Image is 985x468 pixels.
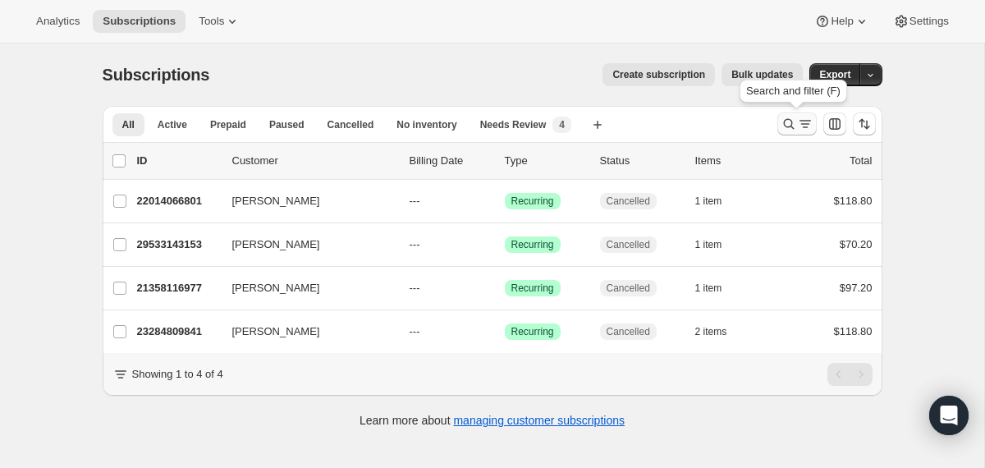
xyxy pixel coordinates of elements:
[410,238,420,250] span: ---
[103,66,210,84] span: Subscriptions
[584,113,611,136] button: Create new view
[511,325,554,338] span: Recurring
[137,320,873,343] div: 23284809841[PERSON_NAME]---SuccessRecurringCancelled2 items$118.80
[695,233,740,256] button: 1 item
[137,190,873,213] div: 22014066801[PERSON_NAME]---SuccessRecurringCancelled1 item$118.80
[453,414,625,427] a: managing customer subscriptions
[834,325,873,337] span: $118.80
[232,280,320,296] span: [PERSON_NAME]
[396,118,456,131] span: No inventory
[695,195,722,208] span: 1 item
[612,68,705,81] span: Create subscription
[909,15,949,28] span: Settings
[695,282,722,295] span: 1 item
[103,15,176,28] span: Subscriptions
[695,320,745,343] button: 2 items
[269,118,305,131] span: Paused
[695,190,740,213] button: 1 item
[607,282,650,295] span: Cancelled
[410,325,420,337] span: ---
[840,238,873,250] span: $70.20
[511,195,554,208] span: Recurring
[883,10,959,33] button: Settings
[831,15,853,28] span: Help
[410,195,420,207] span: ---
[232,323,320,340] span: [PERSON_NAME]
[827,363,873,386] nav: Pagination
[26,10,89,33] button: Analytics
[511,282,554,295] span: Recurring
[132,366,223,383] p: Showing 1 to 4 of 4
[602,63,715,86] button: Create subscription
[804,10,879,33] button: Help
[850,153,872,169] p: Total
[809,63,860,86] button: Export
[232,193,320,209] span: [PERSON_NAME]
[189,10,250,33] button: Tools
[122,118,135,131] span: All
[853,112,876,135] button: Sort the results
[158,118,187,131] span: Active
[695,153,777,169] div: Items
[360,412,625,429] p: Learn more about
[222,319,387,345] button: [PERSON_NAME]
[222,188,387,214] button: [PERSON_NAME]
[480,118,547,131] span: Needs Review
[137,153,873,169] div: IDCustomerBilling DateTypeStatusItemsTotal
[137,193,219,209] p: 22014066801
[511,238,554,251] span: Recurring
[222,232,387,258] button: [PERSON_NAME]
[929,396,969,435] div: Open Intercom Messenger
[607,195,650,208] span: Cancelled
[410,153,492,169] p: Billing Date
[36,15,80,28] span: Analytics
[410,282,420,294] span: ---
[840,282,873,294] span: $97.20
[222,275,387,301] button: [PERSON_NAME]
[137,236,219,253] p: 29533143153
[722,63,803,86] button: Bulk updates
[232,236,320,253] span: [PERSON_NAME]
[600,153,682,169] p: Status
[137,280,219,296] p: 21358116977
[823,112,846,135] button: Customize table column order and visibility
[93,10,186,33] button: Subscriptions
[210,118,246,131] span: Prepaid
[199,15,224,28] span: Tools
[777,112,817,135] button: Search and filter results
[137,277,873,300] div: 21358116977[PERSON_NAME]---SuccessRecurringCancelled1 item$97.20
[695,238,722,251] span: 1 item
[731,68,793,81] span: Bulk updates
[695,277,740,300] button: 1 item
[607,238,650,251] span: Cancelled
[834,195,873,207] span: $118.80
[137,153,219,169] p: ID
[559,118,565,131] span: 4
[505,153,587,169] div: Type
[695,325,727,338] span: 2 items
[819,68,850,81] span: Export
[232,153,396,169] p: Customer
[137,323,219,340] p: 23284809841
[328,118,374,131] span: Cancelled
[137,233,873,256] div: 29533143153[PERSON_NAME]---SuccessRecurringCancelled1 item$70.20
[607,325,650,338] span: Cancelled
